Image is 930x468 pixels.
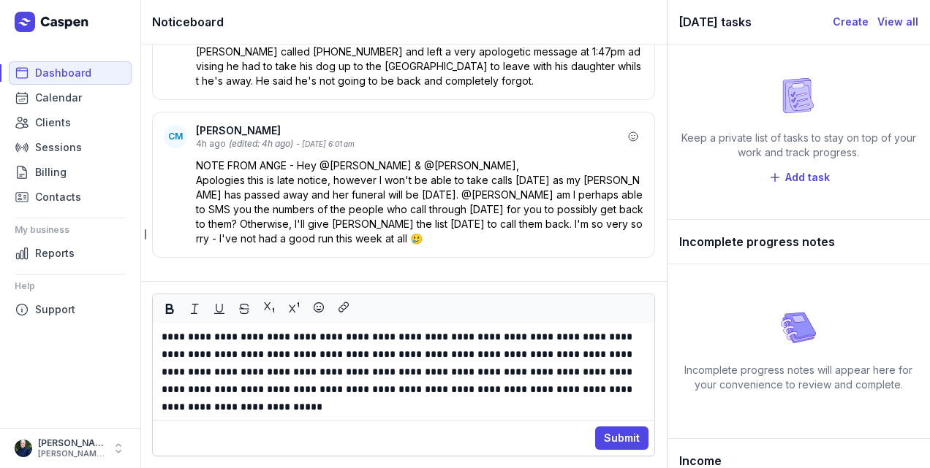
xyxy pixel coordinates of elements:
[15,218,126,242] div: My business
[35,245,75,262] span: Reports
[296,139,355,150] div: - [DATE] 6:01 am
[595,426,649,450] button: Submit
[785,169,830,186] span: Add task
[196,1,643,88] p: NOTE FROM ANGE - Hey @[PERSON_NAME], Yes apologies just updating now, I missed the call earlier a...
[35,188,81,206] span: Contacts
[196,123,623,138] div: [PERSON_NAME]
[35,301,75,318] span: Support
[833,13,869,31] a: Create
[35,89,82,107] span: Calendar
[196,158,643,246] p: NOTE FROM ANGE - Hey @[PERSON_NAME] & @[PERSON_NAME], Apologies this is late notice, however I wo...
[679,363,918,392] div: Incomplete progress notes will appear here for your convenience to review and complete.
[679,12,833,32] div: [DATE] tasks
[168,131,183,142] span: CM
[38,449,105,459] div: [PERSON_NAME][EMAIL_ADDRESS][DOMAIN_NAME][PERSON_NAME]
[877,13,918,31] a: View all
[15,275,126,298] div: Help
[604,429,640,447] span: Submit
[35,114,71,131] span: Clients
[38,437,105,449] div: [PERSON_NAME]
[35,64,91,82] span: Dashboard
[668,220,930,264] div: Incomplete progress notes
[35,164,67,181] span: Billing
[196,138,226,150] div: 4h ago
[679,131,918,160] div: Keep a private list of tasks to stay on top of your work and track progress.
[229,138,293,150] div: (edited: 4h ago)
[15,440,32,457] img: User profile image
[35,139,82,156] span: Sessions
